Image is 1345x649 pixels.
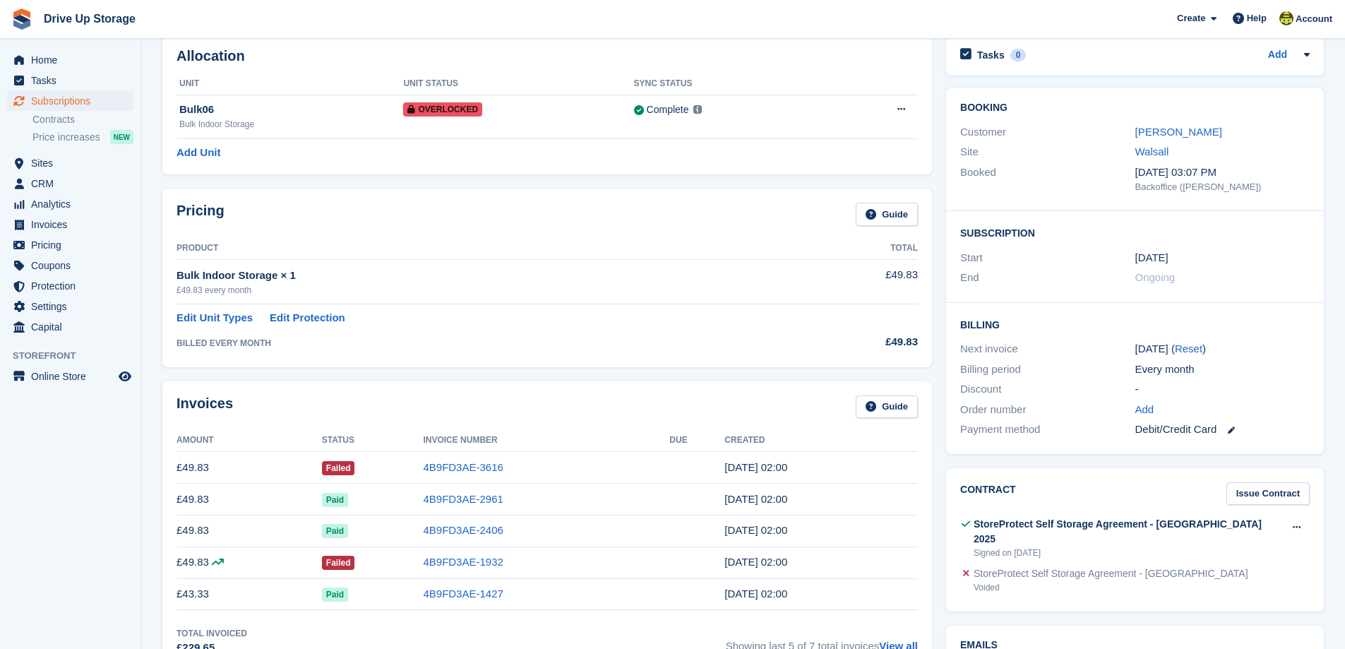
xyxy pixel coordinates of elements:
div: Next invoice [960,341,1135,357]
h2: Booking [960,102,1310,114]
span: Sites [31,153,116,173]
td: £43.33 [177,578,322,610]
a: menu [7,256,133,275]
span: Failed [322,556,355,570]
div: Discount [960,381,1135,398]
a: Issue Contract [1226,482,1310,506]
div: [DATE] 03:07 PM [1135,165,1310,181]
time: 2025-05-30 01:00:54 UTC [724,524,787,536]
div: Voided [974,581,1248,594]
td: £49.83 [177,452,322,484]
div: £49.83 [799,334,918,350]
div: StoreProtect Self Storage Agreement - [GEOGRAPHIC_DATA] 2025 [974,517,1284,547]
div: Customer [960,124,1135,141]
th: Amount [177,429,322,452]
th: Unit Status [403,73,633,95]
a: 4B9FD3AE-2406 [423,524,503,536]
div: Start [960,250,1135,266]
a: menu [7,50,133,70]
a: menu [7,91,133,111]
a: menu [7,367,133,386]
th: Status [322,429,424,452]
a: Walsall [1135,145,1169,157]
span: Paid [322,524,348,538]
div: Bulk Indoor Storage × 1 [177,268,799,284]
span: Paid [322,588,348,602]
div: £49.83 every month [177,284,799,297]
a: menu [7,235,133,255]
span: Account [1296,12,1332,26]
span: Protection [31,276,116,296]
span: Tasks [31,71,116,90]
div: Every month [1135,362,1310,378]
div: End [960,270,1135,286]
th: Created [724,429,918,452]
time: 2025-07-30 01:00:25 UTC [724,461,787,473]
div: Billing period [960,362,1135,378]
a: menu [7,276,133,296]
td: £49.83 [177,515,322,547]
span: Storefront [13,349,141,363]
span: Capital [31,317,116,337]
td: £49.83 [177,484,322,516]
span: Analytics [31,194,116,214]
div: Order number [960,402,1135,418]
span: Invoices [31,215,116,234]
a: Edit Protection [270,310,345,326]
h2: Billing [960,317,1310,331]
span: Pricing [31,235,116,255]
a: menu [7,297,133,316]
div: [DATE] ( ) [1135,341,1310,357]
div: Signed on [DATE] [974,547,1284,559]
th: Sync Status [634,73,832,95]
img: icon-info-grey-7440780725fd019a000dd9b08b2336e03edf1995a4989e88bcd33f0948082b44.svg [693,105,702,114]
div: StoreProtect Self Storage Agreement - [GEOGRAPHIC_DATA] [974,566,1248,581]
h2: Tasks [977,49,1005,61]
a: Reset [1175,343,1202,355]
div: Complete [647,102,689,117]
a: Edit Unit Types [177,310,253,326]
th: Total [799,237,918,260]
h2: Subscription [960,225,1310,239]
a: Preview store [116,368,133,385]
span: Overlocked [403,102,482,117]
a: Add [1135,402,1154,418]
time: 2025-06-30 01:00:30 UTC [724,493,787,505]
a: menu [7,174,133,193]
a: Guide [856,203,918,226]
th: Invoice Number [423,429,669,452]
h2: Allocation [177,48,918,64]
a: menu [7,153,133,173]
div: NEW [110,130,133,144]
span: Help [1247,11,1267,25]
a: menu [7,194,133,214]
div: Bulk Indoor Storage [179,118,403,131]
td: £49.83 [799,259,918,304]
time: 2025-03-30 01:00:30 UTC [724,588,787,600]
a: 4B9FD3AE-1427 [423,588,503,600]
a: Add [1268,47,1287,64]
div: - [1135,381,1310,398]
th: Unit [177,73,403,95]
span: Settings [31,297,116,316]
div: Booked [960,165,1135,194]
div: 0 [1010,49,1027,61]
a: Price increases NEW [32,129,133,145]
a: 4B9FD3AE-1932 [423,556,503,568]
h2: Invoices [177,395,233,419]
time: 2025-04-30 01:00:23 UTC [724,556,787,568]
span: Price increases [32,131,100,144]
div: Site [960,144,1135,160]
div: Payment method [960,422,1135,438]
a: 4B9FD3AE-2961 [423,493,503,505]
a: 4B9FD3AE-3616 [423,461,503,473]
div: Total Invoiced [177,627,247,640]
time: 2025-01-30 01:00:00 UTC [1135,250,1168,266]
th: Product [177,237,799,260]
a: Drive Up Storage [38,7,141,30]
span: Failed [322,461,355,475]
img: Lindsay Dawes [1279,11,1293,25]
span: Coupons [31,256,116,275]
div: BILLED EVERY MONTH [177,337,799,350]
div: Debit/Credit Card [1135,422,1310,438]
